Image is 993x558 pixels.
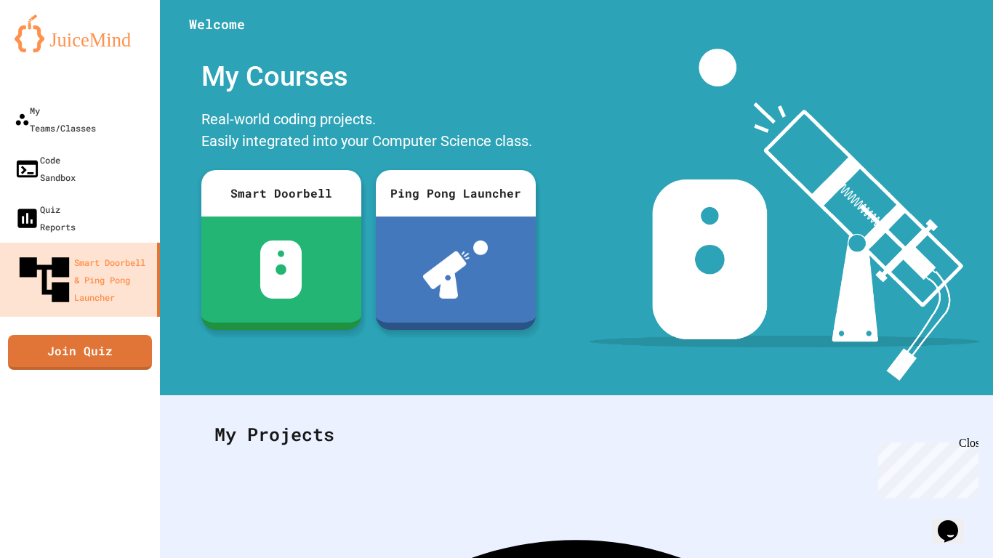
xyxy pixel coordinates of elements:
[15,102,96,137] div: My Teams/Classes
[15,250,151,310] div: Smart Doorbell & Ping Pong Launcher
[590,49,979,381] img: banner-image-my-projects.png
[932,500,978,543] iframe: chat widget
[8,335,152,370] a: Join Quiz
[423,240,488,299] img: ppl-with-ball.png
[6,6,100,92] div: Chat with us now!Close
[200,406,953,463] div: My Projects
[201,170,361,217] div: Smart Doorbell
[194,49,543,105] div: My Courses
[872,437,978,498] iframe: chat widget
[15,151,76,186] div: Code Sandbox
[15,201,76,235] div: Quiz Reports
[194,105,543,159] div: Real-world coding projects. Easily integrated into your Computer Science class.
[15,15,145,52] img: logo-orange.svg
[260,240,302,299] img: sdb-white.svg
[376,170,536,217] div: Ping Pong Launcher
